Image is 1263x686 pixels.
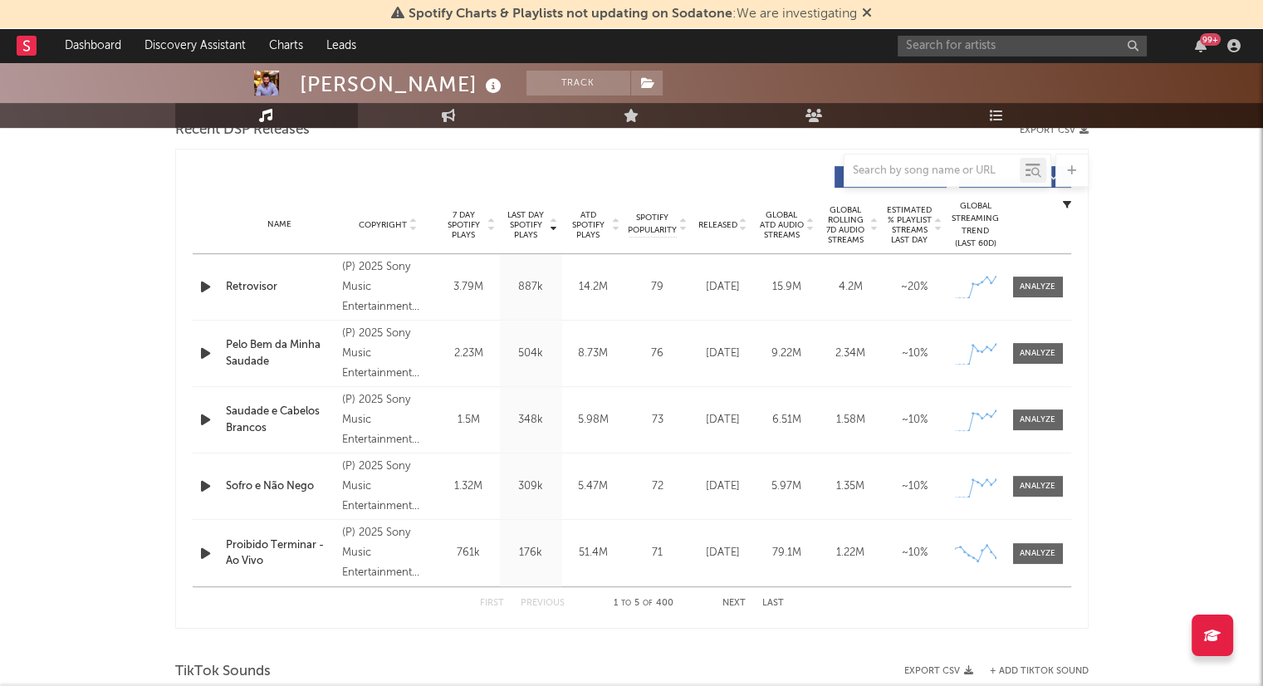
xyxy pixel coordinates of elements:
[1195,39,1207,52] button: 99+
[566,279,620,296] div: 14.2M
[226,404,335,436] a: Saudade e Cabelos Brancos
[504,478,558,495] div: 309k
[629,412,687,429] div: 73
[566,478,620,495] div: 5.47M
[257,29,315,62] a: Charts
[759,412,815,429] div: 6.51M
[409,7,732,21] span: Spotify Charts & Playlists not updating on Sodatone
[342,324,433,384] div: (P) 2025 Sony Music Entertainment Brasil ltda. sob licença exclusiva de Balada Eventos e Produção...
[695,545,751,561] div: [DATE]
[762,599,784,608] button: Last
[442,279,496,296] div: 3.79M
[480,599,504,608] button: First
[898,36,1147,56] input: Search for artists
[643,600,653,607] span: of
[526,71,630,96] button: Track
[698,220,737,230] span: Released
[823,345,879,362] div: 2.34M
[823,279,879,296] div: 4.2M
[504,345,558,362] div: 504k
[973,667,1089,676] button: + Add TikTok Sound
[342,257,433,317] div: (P) 2025 Sony Music Entertainment Brasil ltda. sob licença exclusiva de Balada Eventos e Produção...
[442,545,496,561] div: 761k
[442,478,496,495] div: 1.32M
[844,164,1020,178] input: Search by song name or URL
[300,71,506,98] div: [PERSON_NAME]
[862,7,872,21] span: Dismiss
[409,7,857,21] span: : We are investigating
[226,537,335,570] a: Proibido Terminar - Ao Vivo
[759,545,815,561] div: 79.1M
[759,345,815,362] div: 9.22M
[442,210,486,240] span: 7 Day Spotify Plays
[887,412,942,429] div: ~ 10 %
[315,29,368,62] a: Leads
[722,599,746,608] button: Next
[990,667,1089,676] button: + Add TikTok Sound
[823,545,879,561] div: 1.22M
[887,345,942,362] div: ~ 10 %
[504,412,558,429] div: 348k
[521,599,565,608] button: Previous
[629,279,687,296] div: 79
[887,545,942,561] div: ~ 10 %
[904,666,973,676] button: Export CSV
[359,220,407,230] span: Copyright
[759,210,805,240] span: Global ATD Audio Streams
[695,412,751,429] div: [DATE]
[442,412,496,429] div: 1.5M
[504,545,558,561] div: 176k
[887,478,942,495] div: ~ 10 %
[342,457,433,517] div: (P) 2025 Sony Music Entertainment Brasil ltda. sob licença exclusiva de Balada Eventos e Produção...
[226,478,335,495] a: Sofro e Não Nego
[629,545,687,561] div: 71
[695,279,751,296] div: [DATE]
[695,478,751,495] div: [DATE]
[598,594,689,614] div: 1 5 400
[629,478,687,495] div: 72
[53,29,133,62] a: Dashboard
[226,218,335,231] div: Name
[887,279,942,296] div: ~ 20 %
[342,523,433,583] div: (P) 2025 Sony Music Entertainment Brasil ltda. sob licença exclusiva de Balada Eventos e Produção...
[759,478,815,495] div: 5.97M
[226,279,335,296] a: Retrovisor
[175,120,310,140] span: Recent DSP Releases
[629,345,687,362] div: 76
[566,345,620,362] div: 8.73M
[951,200,1001,250] div: Global Streaming Trend (Last 60D)
[628,212,677,237] span: Spotify Popularity
[695,345,751,362] div: [DATE]
[759,279,815,296] div: 15.9M
[442,345,496,362] div: 2.23M
[566,545,620,561] div: 51.4M
[1020,125,1089,135] button: Export CSV
[566,412,620,429] div: 5.98M
[823,205,869,245] span: Global Rolling 7D Audio Streams
[504,279,558,296] div: 887k
[566,210,610,240] span: ATD Spotify Plays
[175,662,271,682] span: TikTok Sounds
[226,337,335,370] a: Pelo Bem da Minha Saudade
[823,478,879,495] div: 1.35M
[342,390,433,450] div: (P) 2025 Sony Music Entertainment Brasil ltda. sob licença exclusiva de Balada Eventos e Produção...
[504,210,548,240] span: Last Day Spotify Plays
[887,205,933,245] span: Estimated % Playlist Streams Last Day
[1200,33,1221,46] div: 99 +
[621,600,631,607] span: to
[133,29,257,62] a: Discovery Assistant
[823,412,879,429] div: 1.58M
